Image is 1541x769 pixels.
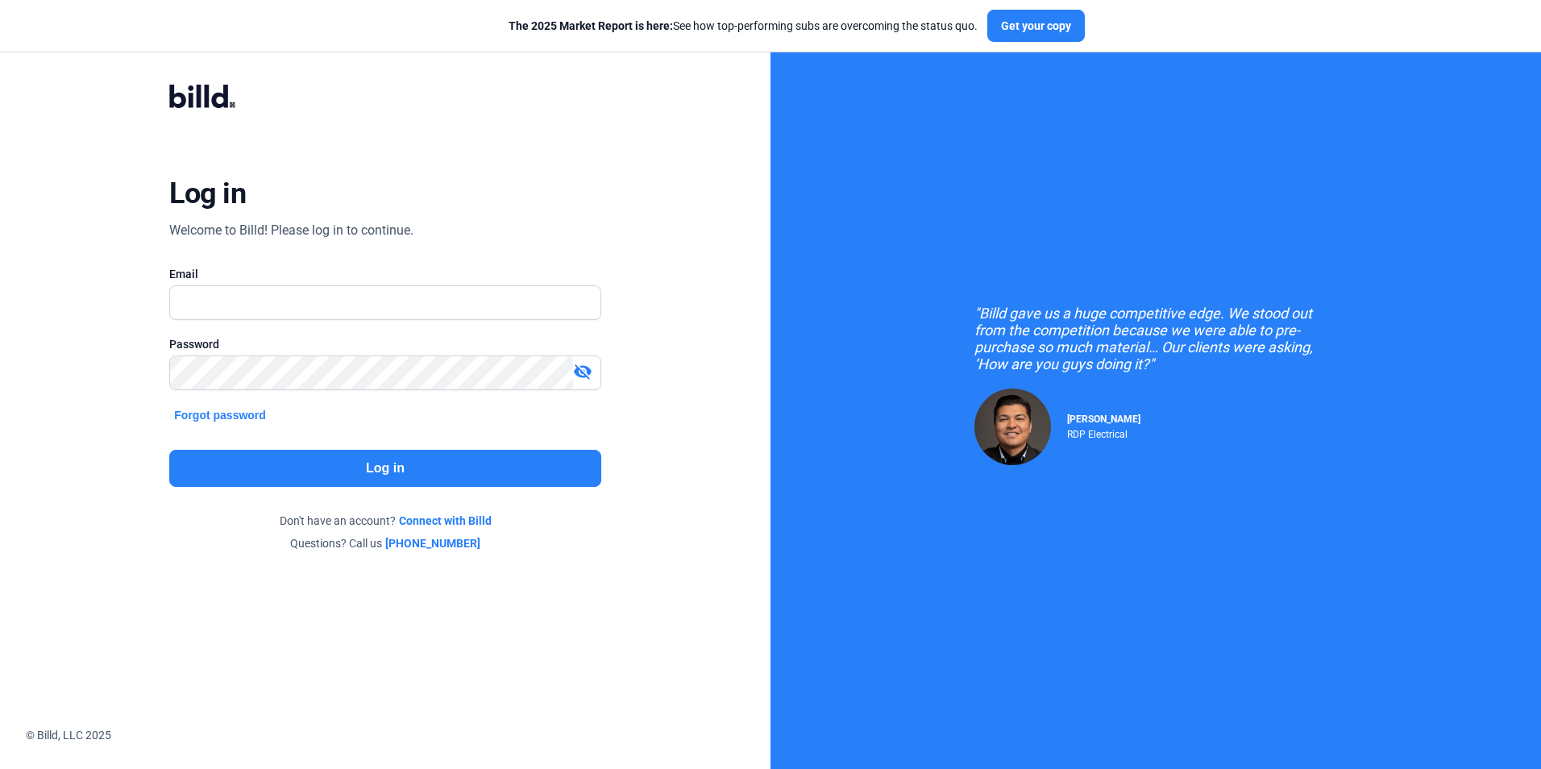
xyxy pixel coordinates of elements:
span: The 2025 Market Report is here: [509,19,673,32]
mat-icon: visibility_off [573,362,592,381]
div: Log in [169,176,246,211]
div: Password [169,336,600,352]
div: Don't have an account? [169,513,600,529]
button: Get your copy [987,10,1085,42]
div: Email [169,266,600,282]
div: Welcome to Billd! Please log in to continue. [169,221,413,240]
div: Questions? Call us [169,535,600,551]
div: "Billd gave us a huge competitive edge. We stood out from the competition because we were able to... [974,305,1337,372]
img: Raul Pacheco [974,389,1051,465]
div: RDP Electrical [1067,425,1140,440]
button: Log in [169,450,600,487]
button: Forgot password [169,406,271,424]
a: Connect with Billd [399,513,492,529]
a: [PHONE_NUMBER] [385,535,480,551]
div: See how top-performing subs are overcoming the status quo. [509,18,978,34]
span: [PERSON_NAME] [1067,414,1140,425]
